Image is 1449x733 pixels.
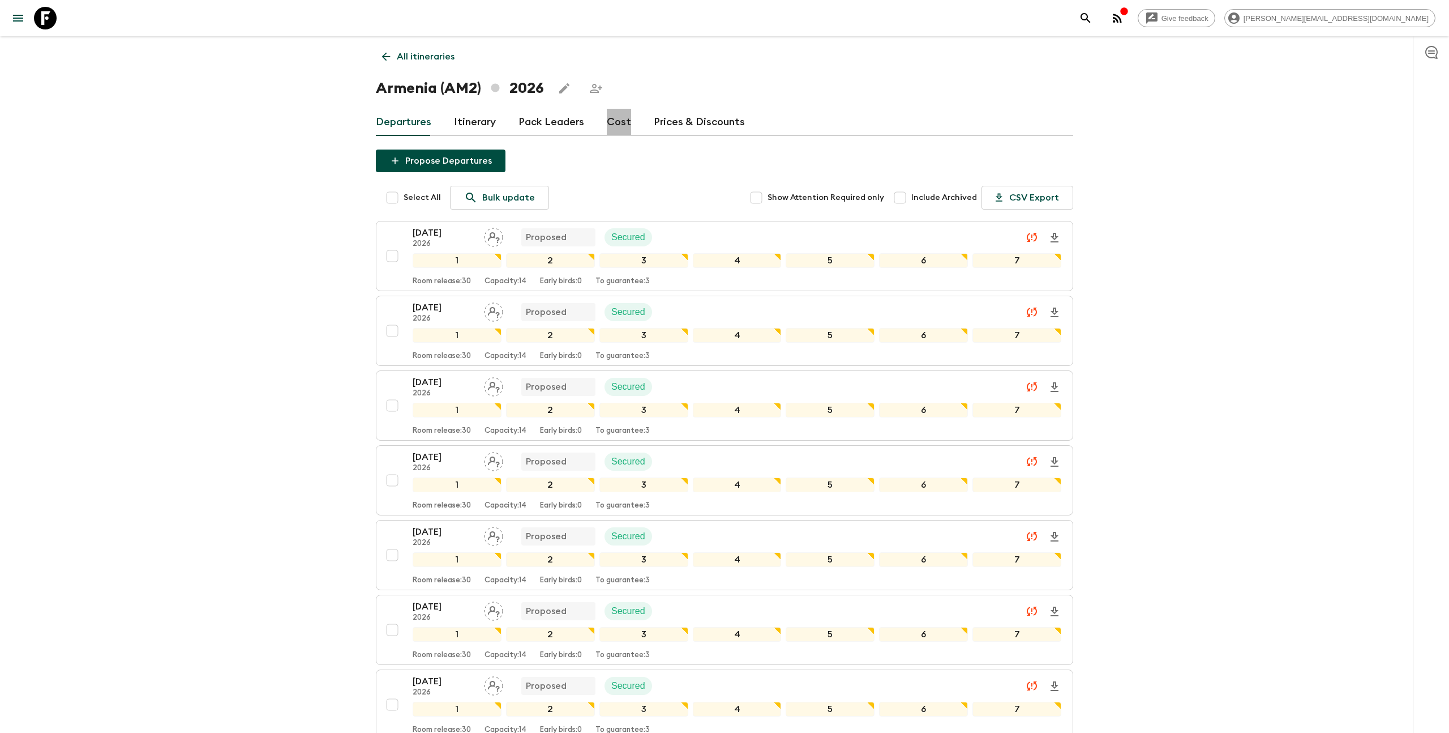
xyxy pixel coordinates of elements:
[599,478,688,492] div: 3
[526,455,567,468] p: Proposed
[413,240,475,249] p: 2026
[693,328,782,343] div: 4
[585,77,607,100] span: Share this itinerary
[605,378,652,396] div: Secured
[376,595,1073,665] button: [DATE]2026Assign pack leaderProposedSecured1234567Room release:30Capacity:14Early birds:0To guara...
[454,109,496,136] a: Itinerary
[413,651,471,660] p: Room release: 30
[611,380,645,394] p: Secured
[1155,14,1215,23] span: Give feedback
[599,627,688,642] div: 3
[526,380,567,394] p: Proposed
[768,192,884,203] span: Show Attention Required only
[611,231,645,244] p: Secured
[413,539,475,548] p: 2026
[413,253,501,268] div: 1
[540,352,582,361] p: Early birds: 0
[413,600,475,613] p: [DATE]
[482,191,535,204] p: Bulk update
[981,186,1073,210] button: CSV Export
[786,702,874,717] div: 5
[540,501,582,510] p: Early birds: 0
[605,527,652,546] div: Secured
[605,602,652,620] div: Secured
[413,314,475,323] p: 2026
[413,389,475,398] p: 2026
[485,501,526,510] p: Capacity: 14
[397,50,455,63] p: All itineraries
[605,303,652,321] div: Secured
[553,77,576,100] button: Edit this itinerary
[526,231,567,244] p: Proposed
[786,403,874,417] div: 5
[1048,381,1061,394] svg: Download Onboarding
[607,109,631,136] a: Cost
[786,328,874,343] div: 5
[1237,14,1435,23] span: [PERSON_NAME][EMAIL_ADDRESS][DOMAIN_NAME]
[879,253,968,268] div: 6
[693,478,782,492] div: 4
[605,677,652,695] div: Secured
[484,231,503,240] span: Assign pack leader
[879,478,968,492] div: 6
[693,627,782,642] div: 4
[484,530,503,539] span: Assign pack leader
[413,576,471,585] p: Room release: 30
[413,688,475,697] p: 2026
[376,221,1073,291] button: [DATE]2026Assign pack leaderProposedSecured1234567Room release:30Capacity:14Early birds:0To guara...
[599,702,688,717] div: 3
[540,651,582,660] p: Early birds: 0
[413,464,475,473] p: 2026
[786,552,874,567] div: 5
[611,455,645,468] p: Secured
[413,627,501,642] div: 1
[611,305,645,319] p: Secured
[1074,7,1097,29] button: search adventures
[526,679,567,693] p: Proposed
[972,627,1061,642] div: 7
[450,186,549,210] a: Bulk update
[413,403,501,417] div: 1
[1025,380,1039,394] svg: Unable to sync - Check prices and secured
[1048,455,1061,469] svg: Download Onboarding
[605,453,652,471] div: Secured
[413,376,475,389] p: [DATE]
[376,445,1073,515] button: [DATE]2026Assign pack leaderProposedSecured1234567Room release:30Capacity:14Early birds:0To guara...
[404,192,441,203] span: Select All
[413,478,501,492] div: 1
[1048,231,1061,245] svg: Download Onboarding
[786,253,874,268] div: 5
[376,45,461,68] a: All itineraries
[413,525,475,539] p: [DATE]
[595,427,650,436] p: To guarantee: 3
[413,226,475,240] p: [DATE]
[972,702,1061,717] div: 7
[693,403,782,417] div: 4
[972,478,1061,492] div: 7
[506,403,595,417] div: 2
[1048,680,1061,693] svg: Download Onboarding
[413,450,475,464] p: [DATE]
[506,627,595,642] div: 2
[611,679,645,693] p: Secured
[485,576,526,585] p: Capacity: 14
[413,501,471,510] p: Room release: 30
[376,109,431,136] a: Departures
[972,403,1061,417] div: 7
[413,427,471,436] p: Room release: 30
[879,702,968,717] div: 6
[484,381,503,390] span: Assign pack leader
[413,552,501,567] div: 1
[540,277,582,286] p: Early birds: 0
[599,253,688,268] div: 3
[484,680,503,689] span: Assign pack leader
[611,530,645,543] p: Secured
[484,306,503,315] span: Assign pack leader
[518,109,584,136] a: Pack Leaders
[654,109,745,136] a: Prices & Discounts
[413,675,475,688] p: [DATE]
[7,7,29,29] button: menu
[506,702,595,717] div: 2
[693,702,782,717] div: 4
[1138,9,1215,27] a: Give feedback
